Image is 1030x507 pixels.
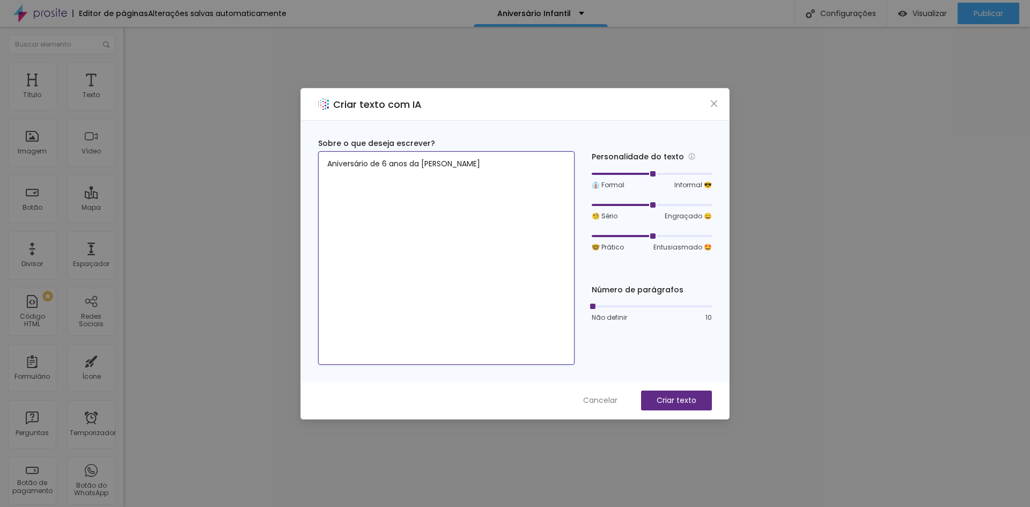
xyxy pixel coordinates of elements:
[572,391,628,410] button: Cancelar
[674,180,712,189] font: Informal 😎
[665,211,712,221] font: Engraçado 😄
[592,284,683,295] font: Número de parágrafos
[657,395,696,406] font: Criar texto
[592,211,617,221] font: 🧐 Sério
[641,391,712,410] button: Criar texto
[705,313,712,322] font: 10
[709,98,720,109] button: Fechar
[333,98,422,111] font: Criar texto com IA
[592,243,624,252] font: 🤓 Prático
[710,99,718,108] span: fechar
[653,243,712,252] font: Entusiasmado 🤩
[592,151,684,162] font: Personalidade do texto
[592,313,627,322] font: Não definir
[318,138,435,149] font: Sobre o que deseja escrever?
[318,151,575,365] textarea: Aniversário de 6 anos da [PERSON_NAME]
[583,395,617,406] font: Cancelar
[592,180,624,189] font: 👔 Formal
